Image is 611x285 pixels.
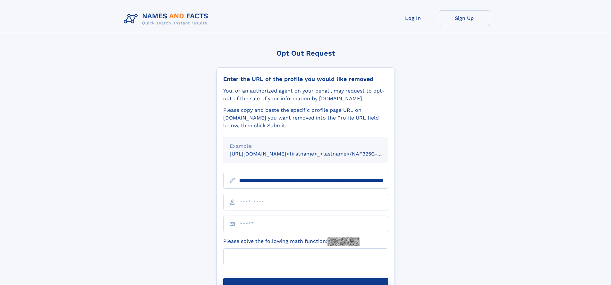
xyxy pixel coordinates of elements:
[121,10,214,28] img: Logo Names and Facts
[223,87,388,102] div: You, or an authorized agent on your behalf, may request to opt-out of the sale of your informatio...
[223,237,360,246] label: Please solve the following math function:
[223,76,388,83] div: Enter the URL of the profile you would like removed
[230,142,382,150] div: Example:
[223,106,388,129] div: Please copy and paste the specific profile page URL on [DOMAIN_NAME] you want removed into the Pr...
[216,49,395,57] div: Opt Out Request
[387,10,439,26] a: Log In
[230,151,400,157] small: [URL][DOMAIN_NAME]<firstname>_<lastname>/NAF325G-xxxxxxxx
[439,10,490,26] a: Sign Up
